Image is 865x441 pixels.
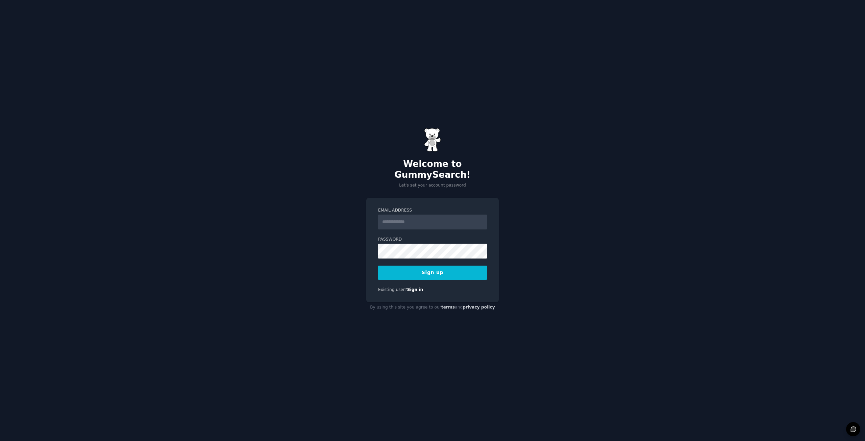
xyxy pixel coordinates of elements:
[378,266,487,280] button: Sign up
[378,237,487,243] label: Password
[366,159,499,180] h2: Welcome to GummySearch!
[463,305,495,310] a: privacy policy
[366,182,499,189] p: Let's set your account password
[366,302,499,313] div: By using this site you agree to our and
[424,128,441,152] img: Gummy Bear
[407,287,423,292] a: Sign in
[378,207,487,214] label: Email Address
[441,305,455,310] a: terms
[378,287,407,292] span: Existing user?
